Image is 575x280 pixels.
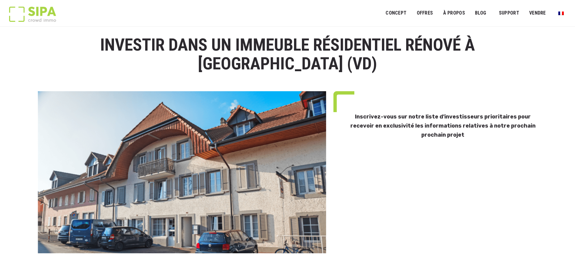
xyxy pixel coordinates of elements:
[333,91,354,112] img: top-left-green
[413,6,437,20] a: OFFRES
[471,6,490,20] a: Blog
[95,36,480,73] h1: investir dans un immeuble résidentiel rénové à [GEOGRAPHIC_DATA] (VD)
[554,7,568,19] a: Passer à
[9,7,56,22] img: Logo
[38,91,326,253] img: Grape
[439,6,469,20] a: À PROPOS
[382,6,410,20] a: Concept
[495,6,523,20] a: SUPPORT
[349,112,537,139] h3: Inscrivez-vous sur notre liste d'investisseurs prioritaires pour recevoir en exclusivité les info...
[386,5,566,21] nav: Menu principal
[558,12,564,15] img: Français
[525,6,550,20] a: VENDRE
